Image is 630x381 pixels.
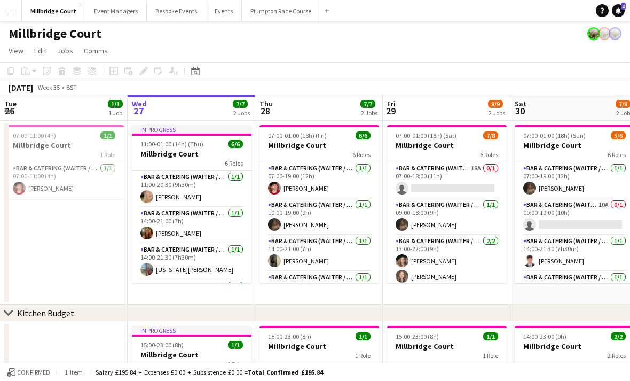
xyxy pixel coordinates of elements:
[483,332,498,340] span: 1/1
[611,131,626,139] span: 5/6
[9,82,33,93] div: [DATE]
[523,332,566,340] span: 14:00-23:00 (9h)
[96,368,323,376] div: Salary £195.84 + Expenses £0.00 + Subsistence £0.00 =
[57,46,73,56] span: Jobs
[387,99,396,108] span: Fri
[9,46,23,56] span: View
[387,141,507,150] h3: Millbridge Court
[140,341,184,349] span: 15:00-23:00 (8h)
[206,1,242,21] button: Events
[225,159,243,167] span: 6 Roles
[523,131,586,139] span: 07:00-01:00 (18h) (Sun)
[352,151,371,159] span: 6 Roles
[355,352,371,360] span: 1 Role
[268,131,327,139] span: 07:00-01:00 (18h) (Fri)
[598,27,611,40] app-user-avatar: Staffing Manager
[61,368,86,376] span: 1 item
[259,199,379,235] app-card-role: Bar & Catering (Waiter / waitress)1/110:00-19:00 (9h)[PERSON_NAME]
[4,162,124,199] app-card-role: Bar & Catering (Waiter / waitress)1/107:00-11:00 (4h)[PERSON_NAME]
[612,4,625,17] a: 2
[387,235,507,287] app-card-role: Bar & Catering (Waiter / waitress)2/213:00-22:00 (9h)[PERSON_NAME][PERSON_NAME]
[233,100,248,108] span: 7/7
[3,105,17,117] span: 26
[396,332,439,340] span: 15:00-23:00 (8h)
[132,326,251,335] div: In progress
[53,44,77,58] a: Jobs
[108,100,123,108] span: 1/1
[30,44,51,58] a: Edit
[489,109,505,117] div: 2 Jobs
[259,162,379,199] app-card-role: Bar & Catering (Waiter / waitress)1/107:00-19:00 (12h)[PERSON_NAME]
[227,360,243,368] span: 1 Role
[608,151,626,159] span: 6 Roles
[515,99,526,108] span: Sat
[242,1,320,21] button: Plumpton Race Course
[387,162,507,199] app-card-role: Bar & Catering (Waiter / waitress)18A0/107:00-18:00 (11h)
[259,99,273,108] span: Thu
[132,280,251,316] app-card-role: Bar & Catering (Waiter / waitress)1/1
[132,99,147,108] span: Wed
[483,131,498,139] span: 7/8
[385,105,396,117] span: 29
[587,27,600,40] app-user-avatar: Staffing Manager
[108,109,122,117] div: 1 Job
[132,350,251,360] h3: Millbridge Court
[259,271,379,308] app-card-role: Bar & Catering (Waiter / waitress)1/114:00-22:00 (8h)
[233,109,250,117] div: 2 Jobs
[611,332,626,340] span: 2/2
[130,105,147,117] span: 27
[228,140,243,148] span: 6/6
[100,131,115,139] span: 1/1
[85,1,147,21] button: Event Managers
[80,44,112,58] a: Comms
[132,207,251,244] app-card-role: Bar & Catering (Waiter / waitress)1/114:00-21:00 (7h)[PERSON_NAME]
[608,352,626,360] span: 2 Roles
[17,308,74,318] div: Kitchen Budget
[513,105,526,117] span: 30
[387,199,507,235] app-card-role: Bar & Catering (Waiter / waitress)1/109:00-18:00 (9h)[PERSON_NAME]
[258,105,273,117] span: 28
[483,352,498,360] span: 1 Role
[35,83,62,91] span: Week 35
[609,27,621,40] app-user-avatar: Staffing Manager
[4,141,124,150] h3: Millbridge Court
[132,125,251,283] app-job-card: In progress11:00-01:00 (14h) (Thu)6/6Millbridge Court6 RolesBar & Catering (Waiter / waitress)1/1...
[4,99,17,108] span: Tue
[17,369,50,376] span: Confirmed
[132,244,251,280] app-card-role: Bar & Catering (Waiter / waitress)1/114:00-21:30 (7h30m)[US_STATE][PERSON_NAME]
[228,341,243,349] span: 1/1
[132,125,251,134] div: In progress
[13,131,56,139] span: 07:00-11:00 (4h)
[259,341,379,351] h3: Millbridge Court
[387,341,507,351] h3: Millbridge Court
[259,235,379,271] app-card-role: Bar & Catering (Waiter / waitress)1/114:00-21:00 (7h)[PERSON_NAME]
[147,1,206,21] button: Bespoke Events
[248,368,323,376] span: Total Confirmed £195.84
[4,125,124,199] app-job-card: 07:00-11:00 (4h)1/1Millbridge Court1 RoleBar & Catering (Waiter / waitress)1/107:00-11:00 (4h)[PE...
[396,131,456,139] span: 07:00-01:00 (18h) (Sat)
[132,149,251,159] h3: Millbridge Court
[480,151,498,159] span: 6 Roles
[361,109,377,117] div: 2 Jobs
[84,46,108,56] span: Comms
[387,125,507,283] app-job-card: 07:00-01:00 (18h) (Sat)7/8Millbridge Court6 RolesBar & Catering (Waiter / waitress)18A0/107:00-18...
[66,83,77,91] div: BST
[259,125,379,283] app-job-card: 07:00-01:00 (18h) (Fri)6/6Millbridge Court6 RolesBar & Catering (Waiter / waitress)1/107:00-19:00...
[356,131,371,139] span: 6/6
[621,3,626,10] span: 2
[488,100,503,108] span: 8/9
[34,46,46,56] span: Edit
[140,140,203,148] span: 11:00-01:00 (14h) (Thu)
[100,151,115,159] span: 1 Role
[268,332,311,340] span: 15:00-23:00 (8h)
[5,367,52,378] button: Confirmed
[132,171,251,207] app-card-role: Bar & Catering (Waiter / waitress)1/111:00-20:30 (9h30m)[PERSON_NAME]
[22,1,85,21] button: Millbridge Court
[9,26,101,42] h1: Millbridge Court
[360,100,375,108] span: 7/7
[356,332,371,340] span: 1/1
